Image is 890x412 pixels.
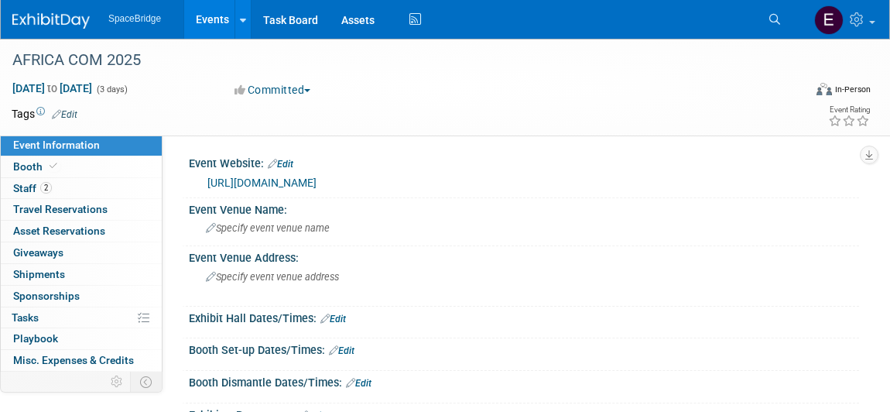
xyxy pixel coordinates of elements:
[189,371,859,391] div: Booth Dismantle Dates/Times:
[12,106,77,122] td: Tags
[814,5,844,35] img: Elizabeth Gelerman
[1,135,162,156] a: Event Information
[108,13,161,24] span: SpaceBridge
[52,109,77,120] a: Edit
[828,106,870,114] div: Event Rating
[13,268,65,280] span: Shipments
[1,242,162,263] a: Giveaways
[13,290,80,302] span: Sponsorships
[189,246,859,266] div: Event Venue Address:
[104,372,131,392] td: Personalize Event Tab Strip
[268,159,293,170] a: Edit
[320,314,346,324] a: Edit
[40,182,52,194] span: 2
[13,354,134,366] span: Misc. Expenses & Credits
[13,246,63,259] span: Giveaways
[12,13,90,29] img: ExhibitDay
[329,345,354,356] a: Edit
[13,225,105,237] span: Asset Reservations
[1,199,162,220] a: Travel Reservations
[346,378,371,389] a: Edit
[1,178,162,199] a: Staff2
[189,152,859,172] div: Event Website:
[207,177,317,189] a: [URL][DOMAIN_NAME]
[834,84,871,95] div: In-Person
[206,222,330,234] span: Specify event venue name
[1,307,162,328] a: Tasks
[189,338,859,359] div: Booth Set-up Dates/Times:
[1,350,162,371] a: Misc. Expenses & Credits
[95,84,128,94] span: (3 days)
[229,82,317,98] button: Committed
[1,328,162,349] a: Playbook
[1,286,162,307] a: Sponsorships
[1,156,162,177] a: Booth
[13,203,108,215] span: Travel Reservations
[206,271,339,283] span: Specify event venue address
[1,221,162,242] a: Asset Reservations
[13,332,58,345] span: Playbook
[131,372,163,392] td: Toggle Event Tabs
[45,82,60,94] span: to
[1,264,162,285] a: Shipments
[816,83,832,95] img: Format-Inperson.png
[189,198,859,218] div: Event Venue Name:
[738,81,871,104] div: Event Format
[12,81,93,95] span: [DATE] [DATE]
[189,307,859,327] div: Exhibit Hall Dates/Times:
[13,182,52,194] span: Staff
[12,311,39,324] span: Tasks
[13,139,100,151] span: Event Information
[50,162,57,170] i: Booth reservation complete
[7,46,786,74] div: AFRICA COM 2025
[13,160,60,173] span: Booth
